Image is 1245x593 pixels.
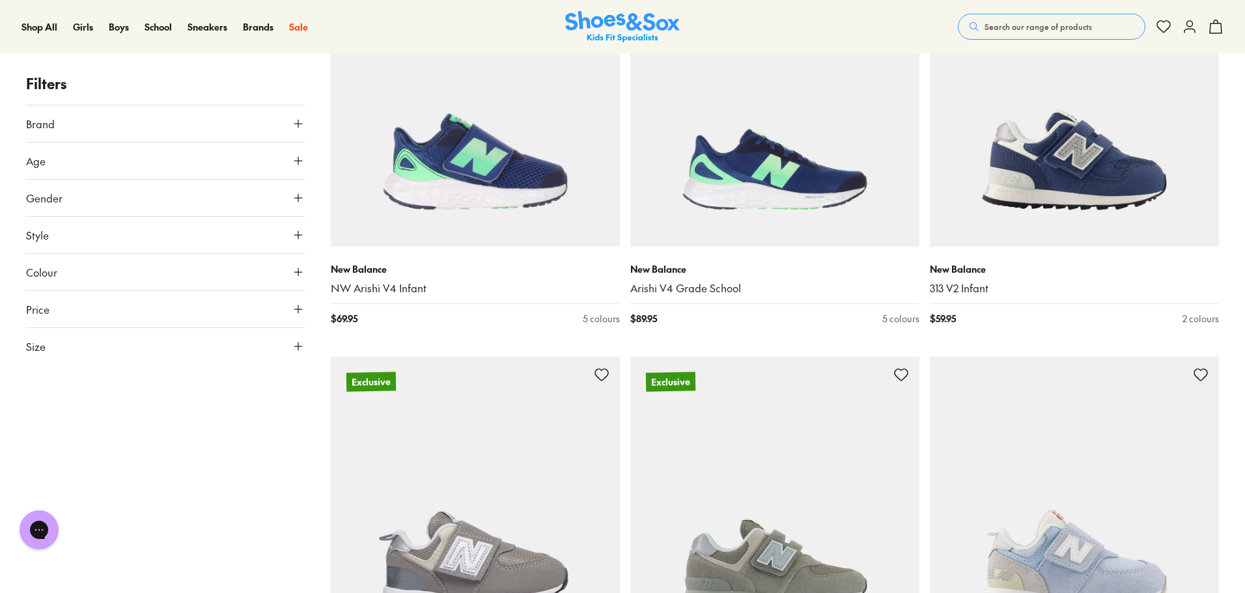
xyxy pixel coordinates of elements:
span: Brand [26,116,55,131]
button: Colour [26,254,305,290]
iframe: Gorgias live chat messenger [13,506,65,554]
span: Colour [26,264,57,280]
span: Girls [73,20,93,33]
a: Sneakers [188,20,227,34]
div: 5 colours [583,312,620,325]
button: Search our range of products [958,14,1145,40]
span: Search our range of products [985,21,1092,33]
span: $ 89.95 [630,312,657,325]
span: $ 69.95 [331,312,357,325]
a: Arishi V4 Grade School [630,281,919,296]
button: Gender [26,180,305,216]
span: Price [26,301,49,317]
span: Brands [243,20,273,33]
p: Exclusive [646,372,695,391]
div: 5 colours [882,312,919,325]
span: Style [26,227,49,243]
span: School [145,20,172,33]
a: School [145,20,172,34]
span: Sneakers [188,20,227,33]
span: Gender [26,190,63,206]
span: Boys [109,20,129,33]
a: Shoes & Sox [565,11,680,43]
p: New Balance [630,262,919,276]
span: Shop All [21,20,57,33]
button: Price [26,291,305,327]
button: Age [26,143,305,179]
span: Age [26,153,46,169]
button: Size [26,328,305,365]
img: SNS_Logo_Responsive.svg [565,11,680,43]
a: Girls [73,20,93,34]
p: New Balance [331,262,620,276]
p: Filters [26,73,305,94]
button: Style [26,217,305,253]
a: Brands [243,20,273,34]
a: NW Arishi V4 Infant [331,281,620,296]
span: $ 59.95 [930,312,956,325]
span: Sale [289,20,308,33]
a: Shop All [21,20,57,34]
p: Exclusive [346,372,396,391]
span: Size [26,338,46,354]
a: Sale [289,20,308,34]
a: Boys [109,20,129,34]
button: Brand [26,105,305,142]
p: New Balance [930,262,1219,276]
div: 2 colours [1182,312,1219,325]
a: 313 V2 Infant [930,281,1219,296]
